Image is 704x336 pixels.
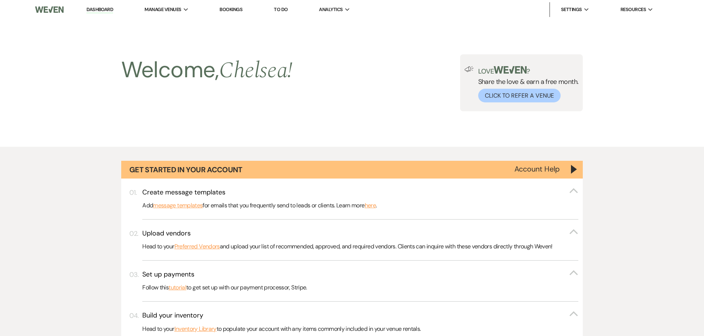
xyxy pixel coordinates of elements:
span: Settings [561,6,582,13]
button: Create message templates [142,188,578,197]
button: Build your inventory [142,311,578,320]
button: Click to Refer a Venue [478,89,561,102]
span: Resources [620,6,646,13]
a: Dashboard [86,6,113,13]
h2: Welcome, [121,54,293,86]
img: Weven Logo [35,2,63,17]
a: tutorial [169,283,186,292]
h3: Upload vendors [142,229,191,238]
span: Analytics [319,6,343,13]
p: Head to your to populate your account with any items commonly included in your venue rentals. [142,324,578,334]
h3: Create message templates [142,188,225,197]
p: Head to your and upload your list of recommended, approved, and required vendors. Clients can inq... [142,242,578,251]
img: loud-speaker-illustration.svg [465,66,474,72]
button: Set up payments [142,270,578,279]
a: Inventory Library [174,324,217,334]
a: here [365,201,376,210]
a: message templates [153,201,203,210]
a: Preferred Vendors [174,242,220,251]
a: Bookings [220,6,242,13]
p: Follow this to get set up with our payment processor, Stripe. [142,283,578,292]
button: Account Help [514,165,560,173]
p: Add for emails that you frequently send to leads or clients. Learn more . [142,201,578,210]
img: weven-logo-green.svg [494,66,527,74]
div: Share the love & earn a free month. [474,66,579,102]
h1: Get Started in Your Account [129,164,242,175]
span: Chelsea ! [219,54,293,88]
p: Love ? [478,66,579,75]
span: Manage Venues [144,6,181,13]
h3: Build your inventory [142,311,203,320]
h3: Set up payments [142,270,194,279]
a: To Do [274,6,288,13]
button: Upload vendors [142,229,578,238]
